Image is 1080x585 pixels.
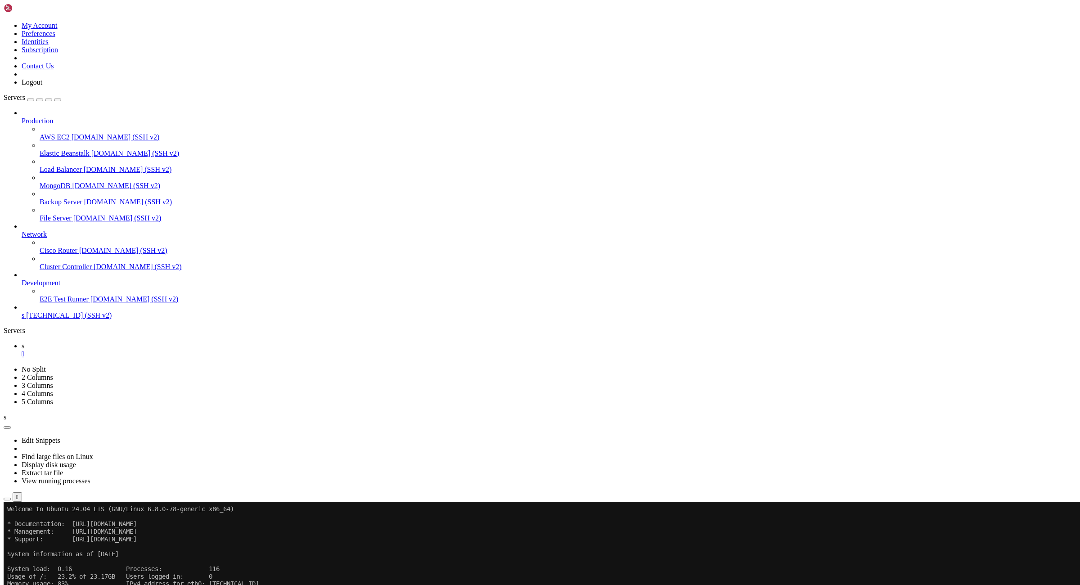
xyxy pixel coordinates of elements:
x-row: just raised the bar for easy, resilient and secure K8s cluster deployment. [4,108,964,116]
span: s [22,311,24,319]
a: My Account [22,22,58,29]
span: MongoDB [40,182,70,189]
div:  [16,494,18,500]
a: Subscription [22,46,58,54]
a: Cluster Controller [DOMAIN_NAME] (SSH v2) [40,263,1076,271]
span: [TECHNICAL_ID] (SSH v2) [26,311,112,319]
button:  [13,492,22,502]
span: AWS EC2 [40,133,70,141]
span: File Server [40,214,72,222]
div: Servers [4,327,1076,335]
x-row: Welcome to Ubuntu 24.04 LTS (GNU/Linux 6.8.0-78-generic x86_64) [4,4,964,11]
span: Development [22,279,60,287]
a: Preferences [22,30,55,37]
x-row: Usage of /: 23.2% of 23.17GB Users logged in: 0 [4,71,964,79]
x-row: * Support: [URL][DOMAIN_NAME] [4,34,964,41]
a: s [22,342,1076,358]
a: Logout [22,78,42,86]
li: Backup Server [DOMAIN_NAME] (SSH v2) [40,190,1076,206]
x-row: [URL][DOMAIN_NAME] [4,123,964,131]
x-row: To see these additional updates run: apt list --upgradable [4,168,964,176]
span: [DOMAIN_NAME] (SSH v2) [73,214,162,222]
x-row: Expanded Security Maintenance for Applications is not enabled. [4,138,964,146]
a: Display disk usage [22,461,76,468]
a: E2E Test Runner [DOMAIN_NAME] (SSH v2) [40,295,1076,303]
span: [DOMAIN_NAME] (SSH v2) [84,198,172,206]
a: AWS EC2 [DOMAIN_NAME] (SSH v2) [40,133,1076,141]
li: MongoDB [DOMAIN_NAME] (SSH v2) [40,174,1076,190]
a: Extract tar file [22,469,63,477]
x-row: root@66b69b5d1b9942818ebbe033:~# [4,251,964,258]
span: Cluster Controller [40,263,92,270]
span: [DOMAIN_NAME] (SSH v2) [72,182,160,189]
x-row: * Management: [URL][DOMAIN_NAME] [4,26,964,34]
li: E2E Test Runner [DOMAIN_NAME] (SSH v2) [40,287,1076,303]
li: Development [22,271,1076,303]
x-row: *** System restart required *** [4,235,964,243]
a: No Split [22,365,46,373]
x-row: 1 of these updates is a standard security update. [4,161,964,168]
a:  [22,350,1076,358]
a: MongoDB [DOMAIN_NAME] (SSH v2) [40,182,1076,190]
li: Load Balancer [DOMAIN_NAME] (SSH v2) [40,157,1076,174]
x-row: System load: 0.16 Processes: 116 [4,63,964,71]
a: Production [22,117,1076,125]
li: Cisco Router [DOMAIN_NAME] (SSH v2) [40,238,1076,255]
li: Production [22,109,1076,222]
a: Find large files on Linux [22,453,93,460]
a: Contact Us [22,62,54,70]
a: Identities [22,38,49,45]
span: s [22,342,24,350]
x-row: * Documentation: [URL][DOMAIN_NAME] [4,18,964,26]
span: [DOMAIN_NAME] (SSH v2) [90,295,179,303]
x-row: 183 updates can be applied immediately. [4,153,964,161]
a: Elastic Beanstalk [DOMAIN_NAME] (SSH v2) [40,149,1076,157]
li: Elastic Beanstalk [DOMAIN_NAME] (SSH v2) [40,141,1076,157]
x-row: 1 updates could not be installed automatically. For more details, [4,213,964,221]
a: Load Balancer [DOMAIN_NAME] (SSH v2) [40,166,1076,174]
a: 4 Columns [22,390,53,397]
x-row: System information as of [DATE] [4,49,964,56]
span: E2E Test Runner [40,295,89,303]
x-row: 7 additional security updates can be applied with ESM Apps. [4,183,964,191]
span: Backup Server [40,198,82,206]
a: Edit Snippets [22,436,60,444]
x-row: Swap usage: 0% [4,86,964,94]
span: Load Balancer [40,166,82,173]
x-row: * Strictly confined Kubernetes makes edge and IoT secure. Learn how MicroK8s [4,101,964,108]
a: File Server [DOMAIN_NAME] (SSH v2) [40,214,1076,222]
span: [DOMAIN_NAME] (SSH v2) [94,263,182,270]
span: s [4,413,6,421]
li: AWS EC2 [DOMAIN_NAME] (SSH v2) [40,125,1076,141]
span: [DOMAIN_NAME] (SSH v2) [72,133,160,141]
li: Network [22,222,1076,271]
span: Cisco Router [40,247,77,254]
li: s [TECHNICAL_ID] (SSH v2) [22,303,1076,319]
a: 3 Columns [22,382,53,389]
a: Servers [4,94,61,101]
li: File Server [DOMAIN_NAME] (SSH v2) [40,206,1076,222]
span: Production [22,117,53,125]
span: [DOMAIN_NAME] (SSH v2) [79,247,167,254]
x-row: Memory usage: 83% IPv4 address for eth0: [TECHNICAL_ID] [4,78,964,86]
a: Development [22,279,1076,287]
span: Servers [4,94,25,101]
span: [DOMAIN_NAME] (SSH v2) [91,149,180,157]
x-row: Learn more about enabling ESM Apps service at [URL][DOMAIN_NAME] [4,191,964,198]
li: Cluster Controller [DOMAIN_NAME] (SSH v2) [40,255,1076,271]
a: Backup Server [DOMAIN_NAME] (SSH v2) [40,198,1076,206]
x-row: see /var/log/unattended-upgrades/unattended-upgrades.log [4,220,964,228]
span: Network [22,230,47,238]
span: [DOMAIN_NAME] (SSH v2) [84,166,172,173]
x-row: Last login: [DATE] from [TECHNICAL_ID] [4,243,964,251]
a: s [TECHNICAL_ID] (SSH v2) [22,311,1076,319]
span: Elastic Beanstalk [40,149,90,157]
a: 2 Columns [22,373,53,381]
div: (33, 33) [129,251,132,258]
a: View running processes [22,477,90,485]
a: Network [22,230,1076,238]
a: Cisco Router [DOMAIN_NAME] (SSH v2) [40,247,1076,255]
a: 5 Columns [22,398,53,405]
img: Shellngn [4,4,55,13]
